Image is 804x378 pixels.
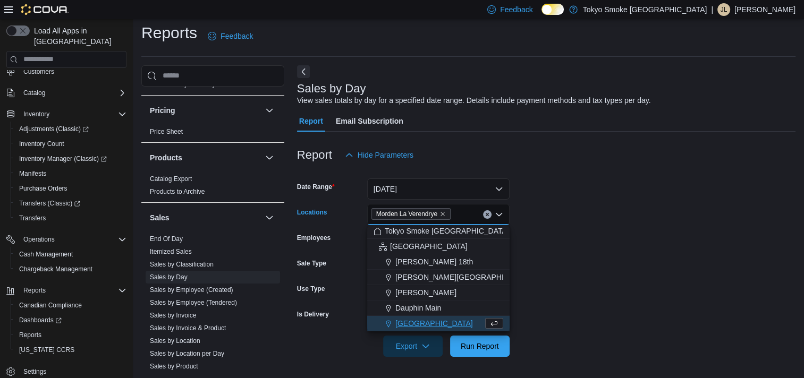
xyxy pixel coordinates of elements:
span: Sales by Invoice & Product [150,324,226,332]
p: Tokyo Smoke [GEOGRAPHIC_DATA] [583,3,707,16]
span: Inventory Manager (Classic) [15,152,126,165]
a: OCM Weekly Inventory [150,81,215,88]
h3: Products [150,152,182,163]
button: Close list of options [495,210,503,219]
div: OCM [141,78,284,95]
span: Sales by Classification [150,260,214,269]
span: Inventory [19,108,126,121]
button: Products [150,152,261,163]
a: Canadian Compliance [15,299,86,312]
span: Chargeback Management [15,263,126,276]
span: Catalog [23,89,45,97]
label: Locations [297,208,327,217]
a: End Of Day [150,235,183,243]
span: Cash Management [19,250,73,259]
button: Sales [150,212,261,223]
a: Sales by Invoice & Product [150,324,226,332]
span: Customers [23,67,54,76]
span: Feedback [221,31,253,41]
span: Email Subscription [336,110,403,132]
button: Inventory Count [11,136,131,151]
label: Date Range [297,183,335,191]
span: Inventory Count [19,140,64,148]
input: Dark Mode [541,4,564,15]
a: Inventory Manager (Classic) [15,152,111,165]
span: Purchase Orders [19,184,67,193]
a: Price Sheet [150,128,183,135]
span: Catalog [19,87,126,99]
a: Manifests [15,167,50,180]
span: Export [390,336,436,357]
span: Reports [15,329,126,341]
a: Inventory Manager (Classic) [11,151,131,166]
p: | [711,3,713,16]
span: Manifests [19,169,46,178]
span: Canadian Compliance [15,299,126,312]
span: Inventory Manager (Classic) [19,154,107,163]
button: Catalog [2,85,131,100]
a: Cash Management [15,248,77,261]
span: Transfers (Classic) [19,199,80,208]
button: Customers [2,64,131,79]
button: Inventory [2,107,131,122]
a: Sales by Employee (Created) [150,286,233,294]
a: Adjustments (Classic) [15,123,93,135]
button: [DATE] [367,178,510,200]
span: Inventory [23,110,49,118]
span: Customers [19,65,126,78]
button: Inventory [19,108,54,121]
a: Adjustments (Classic) [11,122,131,136]
a: Inventory Count [15,138,69,150]
a: Dashboards [11,313,131,328]
span: Reports [19,331,41,339]
span: Chargeback Management [19,265,92,273]
a: Reports [15,329,46,341]
span: Report [299,110,323,132]
h3: Report [297,149,332,161]
span: Sales by Location [150,337,200,345]
span: JL [721,3,727,16]
span: Sales by Day [150,273,188,281]
button: Reports [2,283,131,298]
span: Sales by Invoice [150,311,196,320]
a: Sales by Location per Day [150,350,224,357]
div: Products [141,173,284,202]
button: Hide Parameters [341,144,418,166]
label: Is Delivery [297,310,329,319]
h3: Pricing [150,105,175,116]
span: Dashboards [19,316,62,324]
a: Customers [19,65,58,78]
button: Run Report [450,336,510,357]
button: Pricing [150,105,261,116]
span: Reports [19,284,126,297]
span: Transfers (Classic) [15,197,126,210]
a: [US_STATE] CCRS [15,343,79,356]
span: Purchase Orders [15,182,126,195]
h3: Sales [150,212,170,223]
span: Operations [23,235,55,244]
span: Transfers [15,212,126,225]
button: Pricing [263,104,276,117]
button: Clear input [483,210,492,219]
h1: Reports [141,22,197,44]
span: Adjustments (Classic) [15,123,126,135]
button: [US_STATE] CCRS [11,342,131,357]
span: Cash Management [15,248,126,261]
span: Load All Apps in [GEOGRAPHIC_DATA] [30,25,126,47]
a: Chargeback Management [15,263,97,276]
button: Manifests [11,166,131,181]
div: View sales totals by day for a specified date range. Details include payment methods and tax type... [297,95,651,106]
span: Morden La Verendrye [371,208,451,220]
span: Settings [23,367,46,376]
span: Feedback [500,4,532,15]
span: [US_STATE] CCRS [19,346,74,354]
label: Employees [297,234,331,242]
button: Reports [11,328,131,342]
button: Products [263,151,276,164]
a: Settings [19,365,50,378]
span: Manifests [15,167,126,180]
span: Washington CCRS [15,343,126,356]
